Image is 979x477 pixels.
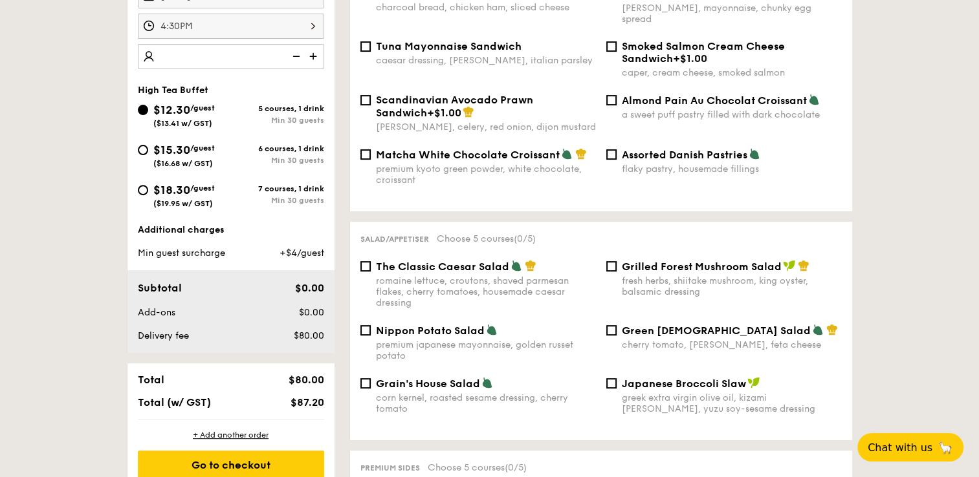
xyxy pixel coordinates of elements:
span: Scandinavian Avocado Prawn Sandwich [376,94,533,119]
img: icon-vegan.f8ff3823.svg [783,260,796,271]
span: Min guest surcharge [138,248,225,259]
img: icon-chef-hat.a58ddaea.svg [463,106,474,118]
div: Min 30 guests [231,196,324,205]
span: Matcha White Chocolate Croissant [376,149,560,161]
div: 5 courses, 1 drink [231,104,324,113]
img: icon-chef-hat.a58ddaea.svg [525,260,536,271]
span: ($19.95 w/ GST) [153,199,213,208]
span: (0/5) [505,462,527,473]
div: [PERSON_NAME], celery, red onion, dijon mustard [376,122,596,132]
input: Almond Pain Au Chocolat Croissanta sweet puff pastry filled with dark chocolate [606,95,617,105]
img: icon-vegan.f8ff3823.svg [747,377,760,388]
span: (0/5) [514,233,536,244]
div: Min 30 guests [231,116,324,125]
span: Grilled Forest Mushroom Salad [622,260,782,273]
span: Almond Pain Au Chocolat Croissant [622,94,807,107]
div: 6 courses, 1 drink [231,144,324,153]
span: Total [138,374,164,386]
div: a sweet puff pastry filled with dark chocolate [622,109,842,120]
img: icon-add.58712e84.svg [305,44,324,69]
input: $18.30/guest($19.95 w/ GST)7 courses, 1 drinkMin 30 guests [138,185,148,195]
img: icon-chef-hat.a58ddaea.svg [575,148,587,160]
input: Scandinavian Avocado Prawn Sandwich+$1.00[PERSON_NAME], celery, red onion, dijon mustard [360,95,371,105]
span: Total (w/ GST) [138,396,211,408]
input: Assorted Danish Pastriesflaky pastry, housemade fillings [606,149,617,160]
div: greek extra virgin olive oil, kizami [PERSON_NAME], yuzu soy-sesame dressing [622,392,842,414]
img: icon-vegetarian.fe4039eb.svg [486,324,498,335]
div: flaky pastry, housemade fillings [622,164,842,175]
div: romaine lettuce, croutons, shaved parmesan flakes, cherry tomatoes, housemade caesar dressing [376,275,596,308]
span: The Classic Caesar Salad [376,260,509,273]
div: corn kernel, roasted sesame dressing, cherry tomato [376,392,596,414]
span: Choose 5 courses [428,462,527,473]
span: ($16.68 w/ GST) [153,159,213,168]
div: fresh herbs, shiitake mushroom, king oyster, balsamic dressing [622,275,842,297]
span: Premium sides [360,463,420,472]
input: Nippon Potato Saladpremium japanese mayonnaise, golden russet potato [360,325,371,335]
span: Delivery fee [138,330,189,341]
span: +$1.00 [673,52,707,65]
span: Japanese Broccoli Slaw [622,377,746,390]
span: $0.00 [298,307,324,318]
img: icon-vegetarian.fe4039eb.svg [749,148,760,160]
span: Tuna Mayonnaise Sandwich [376,40,522,52]
span: Nippon Potato Salad [376,324,485,337]
span: ($13.41 w/ GST) [153,119,212,128]
span: Salad/Appetiser [360,235,429,244]
span: Subtotal [138,282,182,294]
span: /guest [190,143,215,153]
span: /guest [190,103,215,112]
div: Min 30 guests [231,156,324,165]
span: Grain's House Salad [376,377,480,390]
span: $80.00 [288,374,324,386]
button: Chat with us🦙 [857,433,963,461]
span: Assorted Danish Pastries [622,149,747,161]
span: Green [DEMOGRAPHIC_DATA] Salad [622,324,811,337]
img: icon-chef-hat.a58ddaea.svg [826,324,838,335]
input: Smoked Salmon Cream Cheese Sandwich+$1.00caper, cream cheese, smoked salmon [606,41,617,52]
input: Event time [138,14,324,39]
div: cherry tomato, [PERSON_NAME], feta cheese [622,339,842,350]
input: Japanese Broccoli Slawgreek extra virgin olive oil, kizami [PERSON_NAME], yuzu soy-sesame dressing [606,378,617,388]
input: Matcha White Chocolate Croissantpremium kyoto green powder, white chocolate, croissant [360,149,371,160]
span: $80.00 [293,330,324,341]
input: The Classic Caesar Saladromaine lettuce, croutons, shaved parmesan flakes, cherry tomatoes, house... [360,261,371,271]
span: $12.30 [153,103,190,117]
div: Additional charges [138,224,324,237]
span: Smoked Salmon Cream Cheese Sandwich [622,40,785,65]
span: +$1.00 [427,107,461,119]
div: caper, cream cheese, smoked salmon [622,67,842,78]
input: $15.30/guest($16.68 w/ GST)6 courses, 1 drinkMin 30 guests [138,145,148,155]
div: premium kyoto green powder, white chocolate, croissant [376,164,596,185]
div: [PERSON_NAME], mayonnaise, chunky egg spread [622,3,842,25]
input: Green [DEMOGRAPHIC_DATA] Saladcherry tomato, [PERSON_NAME], feta cheese [606,325,617,335]
span: +$4/guest [279,248,324,259]
div: + Add another order [138,430,324,440]
span: Add-ons [138,307,175,318]
img: icon-vegetarian.fe4039eb.svg [561,148,573,160]
img: icon-vegetarian.fe4039eb.svg [808,94,820,105]
span: High Tea Buffet [138,85,208,96]
span: Choose 5 courses [437,233,536,244]
span: $0.00 [294,282,324,294]
div: charcoal bread, chicken ham, sliced cheese [376,2,596,13]
img: icon-vegetarian.fe4039eb.svg [481,377,493,388]
div: 7 courses, 1 drink [231,184,324,193]
div: premium japanese mayonnaise, golden russet potato [376,339,596,361]
span: $87.20 [290,396,324,408]
div: caesar dressing, [PERSON_NAME], italian parsley [376,55,596,66]
img: icon-vegetarian.fe4039eb.svg [812,324,824,335]
input: Grilled Forest Mushroom Saladfresh herbs, shiitake mushroom, king oyster, balsamic dressing [606,261,617,271]
img: icon-vegetarian.fe4039eb.svg [511,260,522,271]
input: Tuna Mayonnaise Sandwichcaesar dressing, [PERSON_NAME], italian parsley [360,41,371,52]
span: /guest [190,184,215,193]
input: Grain's House Saladcorn kernel, roasted sesame dressing, cherry tomato [360,378,371,388]
span: $18.30 [153,183,190,197]
img: icon-chef-hat.a58ddaea.svg [798,260,809,271]
span: 🦙 [938,440,953,455]
span: $15.30 [153,143,190,157]
input: $12.30/guest($13.41 w/ GST)5 courses, 1 drinkMin 30 guests [138,105,148,115]
img: icon-reduce.1d2dbef1.svg [285,44,305,69]
span: Chat with us [868,441,932,454]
